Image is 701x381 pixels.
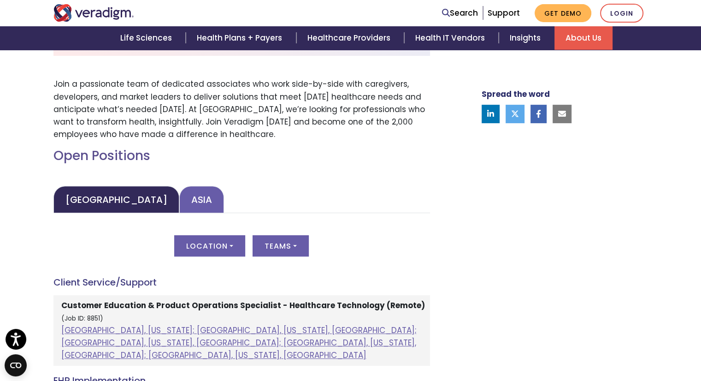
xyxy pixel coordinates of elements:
a: Support [488,7,520,18]
a: Asia [179,186,224,213]
h2: Open Positions [53,148,430,164]
a: Insights [499,26,554,50]
a: Get Demo [535,4,591,22]
strong: Customer Education & Product Operations Specialist - Healthcare Technology (Remote) [61,300,425,311]
a: [GEOGRAPHIC_DATA] [53,186,179,213]
button: Teams [253,235,309,256]
a: Healthcare Providers [296,26,404,50]
button: Open CMP widget [5,354,27,376]
button: Location [174,235,245,256]
a: Health Plans + Payers [186,26,296,50]
a: About Us [554,26,613,50]
p: Join a passionate team of dedicated associates who work side-by-side with caregivers, developers,... [53,78,430,141]
h4: Client Service/Support [53,277,430,288]
small: (Job ID: 8851) [61,314,103,323]
a: Health IT Vendors [404,26,499,50]
a: Life Sciences [109,26,186,50]
strong: Spread the word [482,89,550,100]
a: Login [600,4,643,23]
a: Search [442,7,478,19]
a: [GEOGRAPHIC_DATA], [US_STATE]; [GEOGRAPHIC_DATA], [US_STATE], [GEOGRAPHIC_DATA]; [GEOGRAPHIC_DATA... [61,325,417,361]
img: Veradigm logo [53,4,134,22]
